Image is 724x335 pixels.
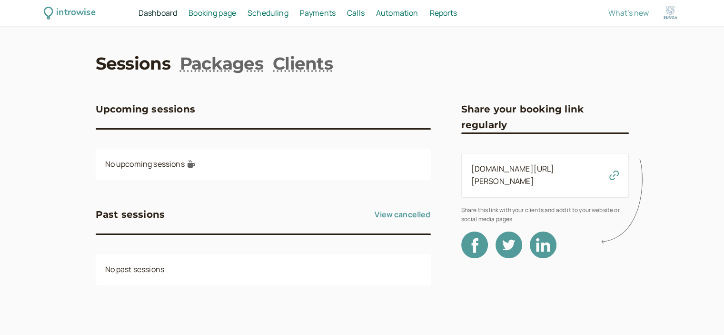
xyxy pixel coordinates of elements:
[300,8,336,18] span: Payments
[676,289,724,335] iframe: Chat Widget
[660,3,680,23] a: Account
[56,6,95,20] div: introwise
[461,102,629,132] h3: Share your booking link regularly
[248,7,288,20] a: Scheduling
[461,205,629,224] span: Share this link with your clients and add it to your website or social media pages
[376,8,418,18] span: Automation
[96,149,431,180] div: No upcoming sessions
[180,51,263,75] a: Packages
[608,8,649,18] span: What's new
[44,6,96,20] a: introwise
[96,207,165,222] h3: Past sessions
[139,7,177,20] a: Dashboard
[676,289,724,335] div: Widget de chat
[139,8,177,18] span: Dashboard
[347,8,365,18] span: Calls
[376,7,418,20] a: Automation
[96,51,170,75] a: Sessions
[188,7,236,20] a: Booking page
[248,8,288,18] span: Scheduling
[375,207,430,222] a: View cancelled
[471,163,555,186] a: [DOMAIN_NAME][URL][PERSON_NAME]
[96,254,431,285] div: No past sessions
[347,7,365,20] a: Calls
[96,102,195,117] h3: Upcoming sessions
[188,8,236,18] span: Booking page
[608,9,649,17] button: What's new
[300,7,336,20] a: Payments
[429,8,457,18] span: Reports
[273,51,333,75] a: Clients
[429,7,457,20] a: Reports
